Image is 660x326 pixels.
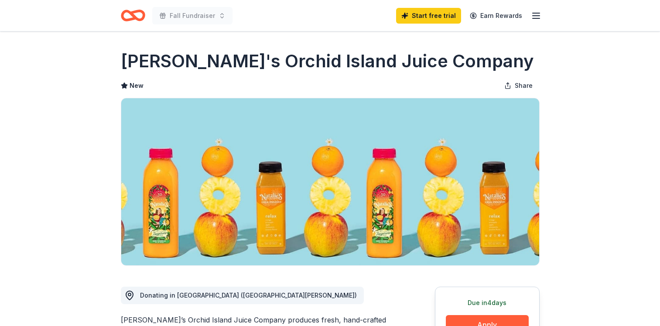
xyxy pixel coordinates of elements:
h1: [PERSON_NAME]'s Orchid Island Juice Company [121,49,534,73]
span: New [130,80,144,91]
a: Home [121,5,145,26]
a: Start free trial [396,8,461,24]
button: Fall Fundraiser [152,7,233,24]
div: Due in 4 days [446,298,529,308]
span: Donating in [GEOGRAPHIC_DATA] ([GEOGRAPHIC_DATA][PERSON_NAME]) [140,291,357,299]
img: Image for Natalie's Orchid Island Juice Company [121,98,539,265]
a: Earn Rewards [465,8,527,24]
span: Fall Fundraiser [170,10,215,21]
button: Share [497,77,540,94]
span: Share [515,80,533,91]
